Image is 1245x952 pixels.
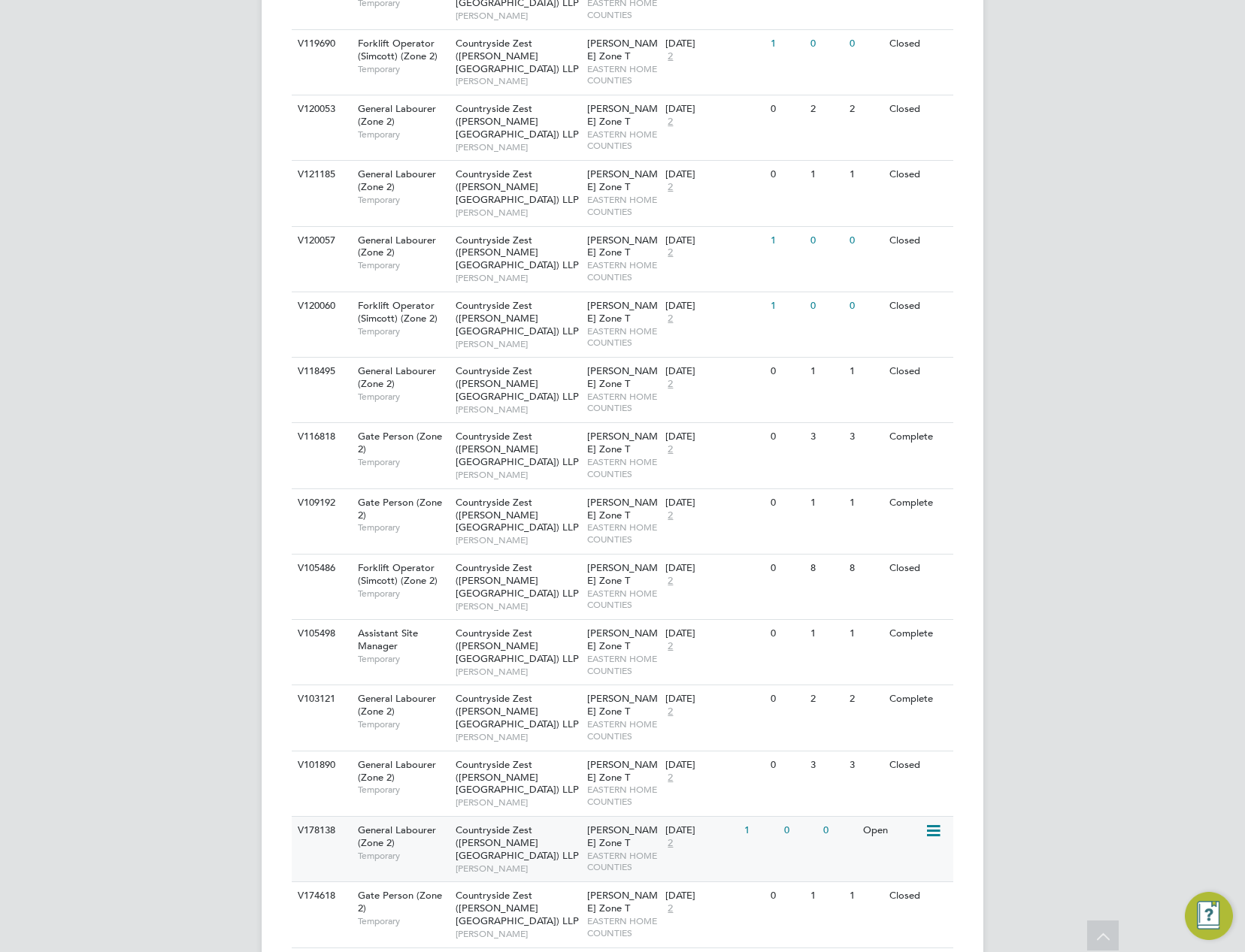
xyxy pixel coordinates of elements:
[294,358,347,385] div: V118495
[767,620,806,648] div: 0
[665,300,763,313] div: [DATE]
[358,784,448,796] span: Temporary
[807,161,846,189] div: 1
[456,928,580,940] span: [PERSON_NAME]
[456,234,579,272] span: Countryside Zest ([PERSON_NAME][GEOGRAPHIC_DATA]) LLP
[846,555,885,582] div: 8
[587,653,659,676] span: EASTERN HOME COUNTIES
[807,882,846,910] div: 1
[294,30,347,58] div: V119690
[846,489,885,517] div: 1
[294,882,347,910] div: V174618
[358,391,448,403] span: Temporary
[665,497,763,509] div: [DATE]
[294,817,347,845] div: V178138
[767,685,806,713] div: 0
[807,751,846,779] div: 3
[456,364,579,403] span: Countryside Zest ([PERSON_NAME][GEOGRAPHIC_DATA]) LLP
[886,882,951,910] div: Closed
[358,758,436,784] span: General Labourer (Zone 2)
[767,95,806,123] div: 0
[456,403,580,416] span: [PERSON_NAME]
[886,30,951,58] div: Closed
[665,627,763,640] div: [DATE]
[665,824,737,837] div: [DATE]
[456,102,579,141] span: Countryside Zest ([PERSON_NAME][GEOGRAPHIC_DATA]) LLP
[358,325,448,337] span: Temporary
[741,817,780,845] div: 1
[456,889,579,927] span: Countryside Zest ([PERSON_NAME][GEOGRAPHIC_DATA]) LLP
[846,161,885,189] div: 1
[665,103,763,116] div: [DATE]
[665,431,763,443] div: [DATE]
[665,837,675,850] span: 2
[587,521,659,545] span: EASTERN HOME COUNTIES
[294,620,347,648] div: V105498
[587,627,658,652] span: [PERSON_NAME] Zone T
[456,600,580,612] span: [PERSON_NAME]
[846,751,885,779] div: 3
[358,521,448,533] span: Temporary
[358,128,448,141] span: Temporary
[886,227,951,255] div: Closed
[587,102,658,128] span: [PERSON_NAME] Zone T
[767,161,806,189] div: 0
[665,693,763,706] div: [DATE]
[587,259,659,283] span: EASTERN HOME COUNTIES
[294,423,347,451] div: V116818
[294,685,347,713] div: V103121
[665,50,675,63] span: 2
[665,38,763,50] div: [DATE]
[456,168,579,206] span: Countryside Zest ([PERSON_NAME][GEOGRAPHIC_DATA]) LLP
[665,181,675,194] span: 2
[819,817,859,845] div: 0
[587,299,658,325] span: [PERSON_NAME] Zone T
[767,751,806,779] div: 0
[665,313,675,325] span: 2
[358,850,448,862] span: Temporary
[846,95,885,123] div: 2
[456,338,580,350] span: [PERSON_NAME]
[886,555,951,582] div: Closed
[587,63,659,86] span: EASTERN HOME COUNTIES
[859,817,925,845] div: Open
[456,299,579,337] span: Countryside Zest ([PERSON_NAME][GEOGRAPHIC_DATA]) LLP
[456,863,580,875] span: [PERSON_NAME]
[456,692,579,730] span: Countryside Zest ([PERSON_NAME][GEOGRAPHIC_DATA]) LLP
[358,692,436,718] span: General Labourer (Zone 2)
[358,588,448,600] span: Temporary
[587,889,658,914] span: [PERSON_NAME] Zone T
[665,168,763,181] div: [DATE]
[665,234,763,247] div: [DATE]
[846,227,885,255] div: 0
[294,292,347,320] div: V120060
[587,784,659,807] span: EASTERN HOME COUNTIES
[456,430,579,468] span: Countryside Zest ([PERSON_NAME][GEOGRAPHIC_DATA]) LLP
[456,627,579,665] span: Countryside Zest ([PERSON_NAME][GEOGRAPHIC_DATA]) LLP
[456,824,579,862] span: Countryside Zest ([PERSON_NAME][GEOGRAPHIC_DATA]) LLP
[767,489,806,517] div: 0
[587,561,658,587] span: [PERSON_NAME] Zone T
[886,685,951,713] div: Complete
[886,423,951,451] div: Complete
[456,207,580,219] span: [PERSON_NAME]
[665,246,675,259] span: 2
[767,292,806,320] div: 1
[767,30,806,58] div: 1
[886,751,951,779] div: Closed
[807,227,846,255] div: 0
[294,227,347,255] div: V120057
[587,194,659,217] span: EASTERN HOME COUNTIES
[587,234,658,259] span: [PERSON_NAME] Zone T
[587,824,658,849] span: [PERSON_NAME] Zone T
[456,731,580,743] span: [PERSON_NAME]
[587,915,659,938] span: EASTERN HOME COUNTIES
[665,759,763,772] div: [DATE]
[456,37,579,75] span: Countryside Zest ([PERSON_NAME][GEOGRAPHIC_DATA]) LLP
[807,489,846,517] div: 1
[886,620,951,648] div: Complete
[358,653,448,665] span: Temporary
[358,102,436,128] span: General Labourer (Zone 2)
[587,692,658,718] span: [PERSON_NAME] Zone T
[665,443,675,456] span: 2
